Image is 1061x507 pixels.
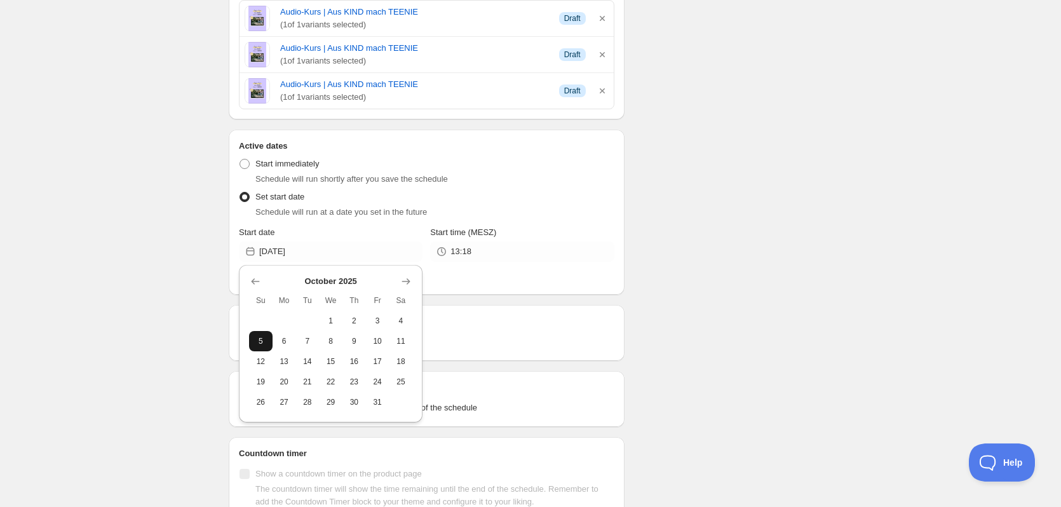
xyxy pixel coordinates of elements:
button: Wednesday October 8 2025 [319,331,342,351]
span: 29 [324,397,337,407]
span: ( 1 of 1 variants selected) [280,55,549,67]
button: Friday October 17 2025 [366,351,389,372]
span: 24 [371,377,384,387]
span: 15 [324,356,337,367]
span: 31 [371,397,384,407]
span: 18 [395,356,408,367]
button: Show previous month, September 2025 [247,273,264,290]
span: Draft [564,50,581,60]
span: 5 [254,336,267,346]
span: Draft [564,13,581,24]
button: Thursday October 30 2025 [342,392,366,412]
span: Su [254,295,267,306]
span: Draft [564,86,581,96]
span: Start immediately [255,159,319,168]
span: 17 [371,356,384,367]
button: Sunday October 12 2025 [249,351,273,372]
span: Show a countdown timer on the product page [255,469,422,478]
span: Start date [239,227,274,237]
h2: Countdown timer [239,447,614,460]
span: 19 [254,377,267,387]
span: 10 [371,336,384,346]
button: Monday October 6 2025 [273,331,296,351]
span: 16 [348,356,361,367]
button: Thursday October 9 2025 [342,331,366,351]
button: Thursday October 2 2025 [342,311,366,331]
span: Sa [395,295,408,306]
span: Mo [278,295,291,306]
button: Saturday October 25 2025 [389,372,413,392]
button: Tuesday October 28 2025 [296,392,320,412]
span: Tu [301,295,314,306]
button: Wednesday October 29 2025 [319,392,342,412]
span: 14 [301,356,314,367]
button: Saturday October 18 2025 [389,351,413,372]
span: 26 [254,397,267,407]
button: Friday October 10 2025 [366,331,389,351]
span: 20 [278,377,291,387]
th: Tuesday [296,290,320,311]
span: 13 [278,356,291,367]
span: 23 [348,377,361,387]
span: We [324,295,337,306]
a: Audio-Kurs | Aus KIND mach TEENIE [280,6,549,18]
button: Friday October 3 2025 [366,311,389,331]
span: 3 [371,316,384,326]
a: Audio-Kurs | Aus KIND mach TEENIE [280,78,549,91]
span: 2 [348,316,361,326]
span: Schedule will run at a date you set in the future [255,207,427,217]
button: Wednesday October 22 2025 [319,372,342,392]
th: Monday [273,290,296,311]
button: Wednesday October 1 2025 [319,311,342,331]
button: Tuesday October 21 2025 [296,372,320,392]
h2: Tags [239,381,614,394]
span: Schedule will run shortly after you save the schedule [255,174,448,184]
button: Thursday October 16 2025 [342,351,366,372]
span: 9 [348,336,361,346]
button: Tuesday October 14 2025 [296,351,320,372]
span: ( 1 of 1 variants selected) [280,18,549,31]
button: Sunday October 5 2025 [249,331,273,351]
button: Tuesday October 7 2025 [296,331,320,351]
span: 27 [278,397,291,407]
button: Monday October 27 2025 [273,392,296,412]
button: Sunday October 26 2025 [249,392,273,412]
span: 6 [278,336,291,346]
span: Start time (MESZ) [430,227,496,237]
span: 28 [301,397,314,407]
span: Set start date [255,192,304,201]
span: 25 [395,377,408,387]
span: 30 [348,397,361,407]
button: Saturday October 11 2025 [389,331,413,351]
button: Friday October 24 2025 [366,372,389,392]
span: ( 1 of 1 variants selected) [280,91,549,104]
span: 21 [301,377,314,387]
button: Thursday October 23 2025 [342,372,366,392]
th: Friday [366,290,389,311]
span: Th [348,295,361,306]
span: 4 [395,316,408,326]
span: 8 [324,336,337,346]
h2: Repeating [239,315,614,328]
button: Wednesday October 15 2025 [319,351,342,372]
span: Fr [371,295,384,306]
th: Saturday [389,290,413,311]
span: 7 [301,336,314,346]
span: 12 [254,356,267,367]
th: Wednesday [319,290,342,311]
th: Thursday [342,290,366,311]
a: Audio-Kurs | Aus KIND mach TEENIE [280,42,549,55]
button: Saturday October 4 2025 [389,311,413,331]
button: Show next month, November 2025 [397,273,415,290]
span: 11 [395,336,408,346]
span: 22 [324,377,337,387]
button: Monday October 20 2025 [273,372,296,392]
button: Sunday October 19 2025 [249,372,273,392]
h2: Active dates [239,140,614,152]
button: Monday October 13 2025 [273,351,296,372]
button: Friday October 31 2025 [366,392,389,412]
iframe: Toggle Customer Support [969,443,1036,482]
th: Sunday [249,290,273,311]
span: 1 [324,316,337,326]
